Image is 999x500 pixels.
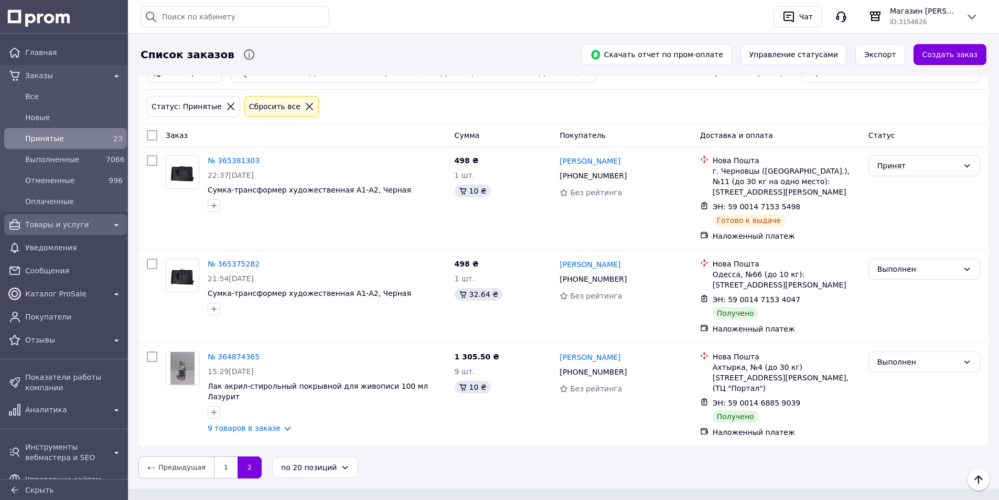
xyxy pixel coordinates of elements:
[455,288,502,301] div: 32.64 ₴
[208,382,428,401] a: Лак акрил-стирольный покрывной для живописи 100 мл Лазурит
[25,474,106,485] span: Управление сайтом
[166,352,199,385] a: Фото товару
[877,356,959,368] div: Выполнен
[25,265,123,276] span: Сообщения
[208,367,254,376] span: 15:29[DATE]
[166,156,199,188] img: Фото товару
[25,196,123,207] span: Оплаченные
[713,399,801,407] span: ЭН: 59 0014 6885 9039
[208,156,260,165] a: № 365381303
[25,47,123,58] span: Главная
[713,324,860,334] div: Наложенный платеж
[238,456,262,478] a: 2
[455,367,475,376] span: 9 шт.
[914,44,986,65] a: Создать заказ
[208,274,254,283] span: 21:54[DATE]
[149,101,224,112] div: Статус: Принятые
[25,372,123,393] span: Показатели работы компании
[25,91,123,102] span: Все
[247,101,303,112] div: Сбросить все
[455,185,491,197] div: 10 ₴
[25,219,106,230] span: Товары и услуги
[214,456,238,478] a: 1
[455,260,479,268] span: 498 ₴
[25,486,54,494] span: Скрыть
[713,259,860,269] div: Нова Пошта
[25,242,123,253] span: Уведомления
[208,424,281,432] a: 9 товаров в заказе
[570,385,622,393] span: Без рейтинга
[713,427,860,438] div: Наложенный платеж
[455,171,475,179] span: 1 шт.
[557,272,629,286] div: [PHONE_NUMBER]
[890,6,957,16] span: Магазин [PERSON_NAME]
[713,362,860,393] div: Ахтырка, №4 (до 30 кг) [STREET_ADDRESS][PERSON_NAME], (ТЦ "Портал")
[106,155,125,164] span: 7066
[166,131,188,140] span: Заказ
[208,353,260,361] a: № 364874365
[581,44,732,65] button: Скачать отчет по пром-оплате
[713,295,801,304] span: ЭН: 59 0014 7153 4047
[113,134,123,143] span: 23
[740,44,847,65] button: Управление статусами
[797,9,815,25] div: Чат
[25,154,102,165] span: Выполненные
[713,410,758,423] div: Получено
[166,259,199,292] a: Фото товару
[141,6,329,27] input: Поиск по кабинету
[560,156,620,166] a: [PERSON_NAME]
[713,307,758,320] div: Получено
[774,6,822,27] button: Чат
[141,47,234,62] span: Список заказов
[968,469,990,491] button: Наверх
[455,274,475,283] span: 1 шт.
[455,381,491,393] div: 10 ₴
[560,131,606,140] span: Покупатель
[890,18,927,26] span: ID: 3154626
[208,186,411,194] a: Сумка-трансформер художественная А1-А2, Черная
[25,112,123,123] span: Новые
[570,188,622,197] span: Без рейтинга
[109,176,123,185] span: 996
[208,289,411,297] a: Сумка-трансформер художественная А1-А2, Черная
[455,156,479,165] span: 498 ₴
[560,259,620,270] a: [PERSON_NAME]
[25,405,106,415] span: Аналитика
[208,260,260,268] a: № 365375282
[25,133,102,144] span: Принятые
[855,44,905,65] button: Экспорт
[877,263,959,275] div: Выполнен
[281,462,337,473] div: по 20 позиций
[877,160,959,172] div: Принят
[455,131,480,140] span: Сумма
[166,259,199,292] img: Фото товару
[713,269,860,290] div: Одесса, №66 (до 10 кг): [STREET_ADDRESS][PERSON_NAME]
[455,353,500,361] span: 1 305.50 ₴
[713,231,860,241] div: Наложенный платеж
[560,352,620,363] a: [PERSON_NAME]
[25,70,106,81] span: Заказы
[700,131,773,140] span: Доставка и оплата
[713,214,785,227] div: Готово к выдаче
[25,335,106,345] span: Отзывы
[570,292,622,300] span: Без рейтинга
[557,365,629,379] div: [PHONE_NUMBER]
[713,155,860,166] div: Нова Пошта
[25,175,102,186] span: Отмененные
[25,289,106,299] span: Каталог ProSale
[557,168,629,183] div: [PHONE_NUMBER]
[166,155,199,189] a: Фото товару
[25,442,106,463] span: Инструменты вебмастера и SEO
[868,131,895,140] span: Статус
[713,203,801,211] span: ЭН: 59 0014 7153 5498
[713,352,860,362] div: Нова Пошта
[170,352,195,385] img: Фото товару
[208,171,254,179] span: 22:37[DATE]
[25,312,123,322] span: Покупатели
[713,166,860,197] div: г. Черновцы ([GEOGRAPHIC_DATA].), №11 (до 30 кг на одно место): [STREET_ADDRESS][PERSON_NAME]
[138,456,214,478] a: Предыдущая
